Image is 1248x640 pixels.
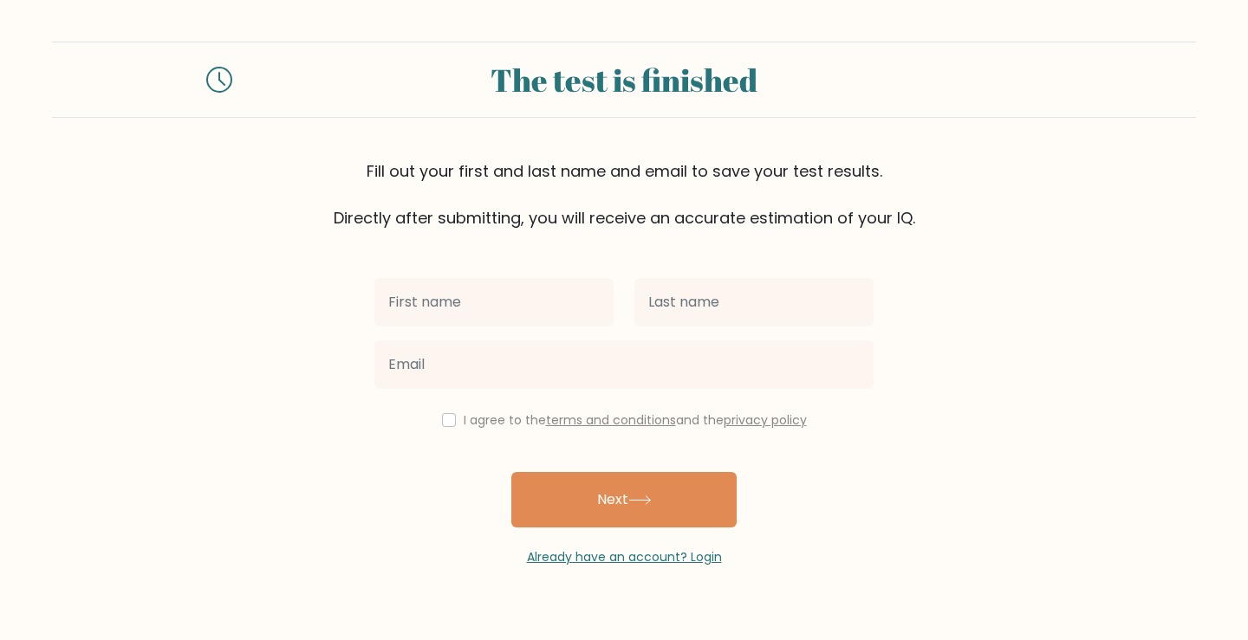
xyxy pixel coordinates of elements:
[724,411,807,429] a: privacy policy
[511,472,737,527] button: Next
[253,56,995,103] div: The test is finished
[52,159,1196,229] div: Fill out your first and last name and email to save your test results. Directly after submitting,...
[527,548,722,566] a: Already have an account? Login
[374,340,874,389] input: Email
[546,411,676,429] a: terms and conditions
[464,411,807,429] label: I agree to the and the
[374,278,614,326] input: First name
[634,278,874,326] input: Last name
